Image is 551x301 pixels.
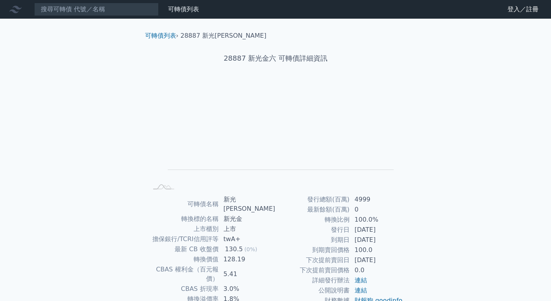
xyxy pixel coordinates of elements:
td: 轉換比例 [276,215,350,225]
td: 下次提前賣回價格 [276,265,350,275]
td: 上市 [219,224,276,234]
li: 28887 新光[PERSON_NAME] [180,31,266,40]
a: 連結 [355,287,367,294]
td: CBAS 權利金（百元報價） [148,264,219,284]
a: 連結 [355,276,367,284]
h1: 28887 新光金六 可轉債詳細資訊 [139,53,413,64]
td: 4999 [350,194,403,205]
td: 最新餘額(百萬) [276,205,350,215]
td: 0 [350,205,403,215]
a: 可轉債列表 [168,5,199,13]
td: 可轉債名稱 [148,194,219,214]
td: 到期賣回價格 [276,245,350,255]
td: 上市櫃別 [148,224,219,234]
td: 100.0% [350,215,403,225]
td: 發行總額(百萬) [276,194,350,205]
td: twA+ [219,234,276,244]
td: 0.0 [350,265,403,275]
td: 轉換標的名稱 [148,214,219,224]
input: 搜尋可轉債 代號／名稱 [34,3,159,16]
td: 新光金 [219,214,276,224]
td: 發行日 [276,225,350,235]
td: [DATE] [350,255,403,265]
td: 下次提前賣回日 [276,255,350,265]
td: 到期日 [276,235,350,245]
g: Chart [161,88,394,181]
td: 128.19 [219,254,276,264]
td: 5.41 [219,264,276,284]
td: [DATE] [350,225,403,235]
div: 130.5 [224,245,245,254]
a: 可轉債列表 [145,32,176,39]
td: 100.0 [350,245,403,255]
td: 詳細發行辦法 [276,275,350,285]
td: 最新 CB 收盤價 [148,244,219,254]
td: 公開說明書 [276,285,350,296]
td: CBAS 折現率 [148,284,219,294]
li: › [145,31,178,40]
td: 轉換價值 [148,254,219,264]
a: 登入／註冊 [501,3,545,16]
td: [DATE] [350,235,403,245]
span: (0%) [244,246,257,252]
td: 3.0% [219,284,276,294]
td: 新光[PERSON_NAME] [219,194,276,214]
td: 擔保銀行/TCRI信用評等 [148,234,219,244]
